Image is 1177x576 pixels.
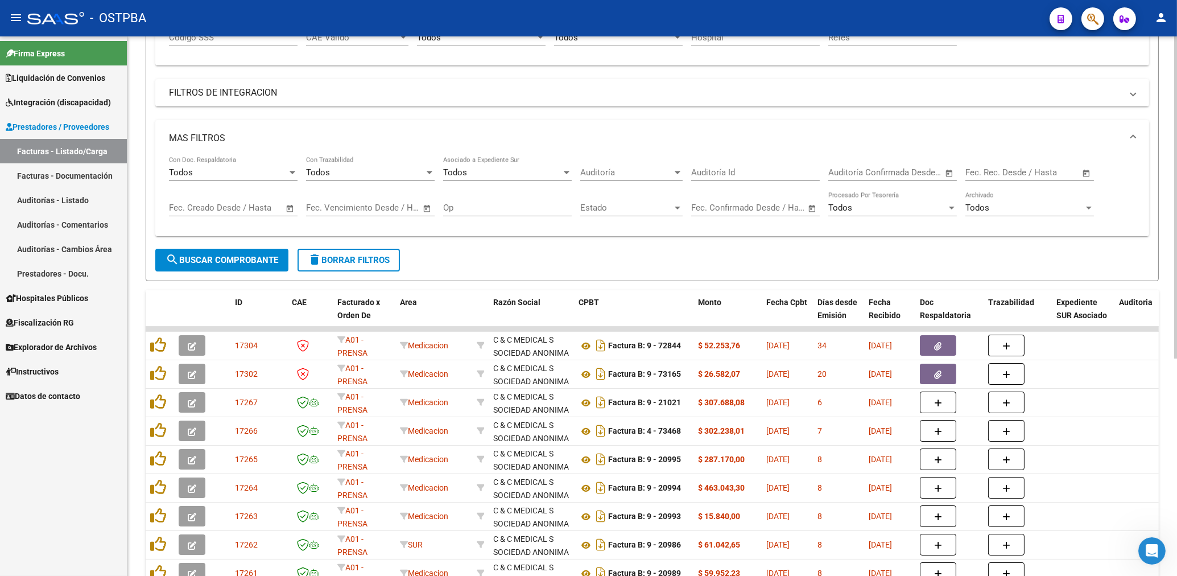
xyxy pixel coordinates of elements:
[574,290,693,340] datatable-header-cell: CPBT
[337,449,367,471] span: A01 - PRENSA
[169,203,206,213] input: Start date
[400,512,448,521] span: Medicacion
[817,369,827,378] span: 20
[766,341,790,350] span: [DATE]
[493,533,569,559] div: C & C MEDICAL S SOCIEDAD ANONIMA
[493,362,569,386] div: 30707174702
[400,398,448,407] span: Medicacion
[693,290,762,340] datatable-header-cell: Monto
[698,540,740,549] strong: $ 61.042,65
[817,341,827,350] span: 34
[155,249,288,271] button: Buscar Comprobante
[6,316,74,329] span: Fiscalización RG
[306,167,330,178] span: Todos
[762,290,813,340] datatable-header-cell: Fecha Cpbt
[493,390,569,417] div: C & C MEDICAL S SOCIEDAD ANONIMA
[580,203,672,213] span: Estado
[400,540,423,549] span: SUR
[869,398,892,407] span: [DATE]
[235,512,258,521] span: 17263
[1154,11,1168,24] mat-icon: person
[608,342,681,351] strong: Factura B: 9 - 72844
[554,32,578,43] span: Todos
[493,504,569,528] div: 30707174702
[493,447,569,471] div: 30707174702
[395,290,472,340] datatable-header-cell: Area
[400,455,448,464] span: Medicacion
[766,298,807,307] span: Fecha Cpbt
[608,541,681,550] strong: Factura B: 9 - 20986
[493,390,569,414] div: 30707174702
[6,72,105,84] span: Liquidación de Convenios
[806,202,819,215] button: Open calendar
[828,203,852,213] span: Todos
[984,290,1052,340] datatable-header-cell: Trazabilidad
[579,298,599,307] span: CPBT
[6,292,88,305] span: Hospitales Públicos
[292,298,307,307] span: CAE
[608,484,681,493] strong: Factura B: 9 - 20994
[235,540,258,549] span: 17262
[766,455,790,464] span: [DATE]
[869,540,892,549] span: [DATE]
[988,298,1034,307] span: Trazabilidad
[691,203,728,213] input: Start date
[817,512,822,521] span: 8
[766,540,790,549] span: [DATE]
[608,512,681,521] strong: Factura B: 9 - 20993
[593,365,608,383] i: Descargar documento
[6,341,97,353] span: Explorador de Archivos
[813,290,864,340] datatable-header-cell: Días desde Emisión
[817,426,822,435] span: 7
[169,132,1122,145] mat-panel-title: MAS FILTROS
[698,455,745,464] strong: $ 287.170,00
[1013,167,1068,178] input: End date
[284,202,297,215] button: Open calendar
[593,336,608,355] i: Descargar documento
[166,255,278,265] span: Buscar Comprobante
[869,298,901,320] span: Fecha Recibido
[400,298,417,307] span: Area
[216,203,271,213] input: End date
[1080,167,1093,180] button: Open calendar
[90,6,146,31] span: - OSTPBA
[1114,290,1168,340] datatable-header-cell: Auditoria
[580,167,672,178] span: Auditoría
[493,476,569,502] div: C & C MEDICAL S SOCIEDAD ANONIMA
[817,298,857,320] span: Días desde Emisión
[608,370,681,379] strong: Factura B: 9 - 73165
[298,249,400,271] button: Borrar Filtros
[593,479,608,497] i: Descargar documento
[493,419,569,445] div: C & C MEDICAL S SOCIEDAD ANONIMA
[698,298,721,307] span: Monto
[593,422,608,440] i: Descargar documento
[698,426,745,435] strong: $ 302.238,01
[869,426,892,435] span: [DATE]
[6,390,80,402] span: Datos de contacto
[766,426,790,435] span: [DATE]
[337,298,380,320] span: Facturado x Orden De
[828,167,865,178] input: Start date
[400,426,448,435] span: Medicacion
[875,167,931,178] input: End date
[308,253,321,266] mat-icon: delete
[698,369,740,378] strong: $ 26.582,07
[400,483,448,492] span: Medicacion
[869,483,892,492] span: [DATE]
[493,334,569,360] div: C & C MEDICAL S SOCIEDAD ANONIMA
[493,447,569,474] div: C & C MEDICAL S SOCIEDAD ANONIMA
[493,533,569,557] div: 30707174702
[698,341,740,350] strong: $ 52.253,76
[766,483,790,492] span: [DATE]
[869,341,892,350] span: [DATE]
[943,167,956,180] button: Open calendar
[608,455,681,464] strong: Factura B: 9 - 20995
[287,290,333,340] datatable-header-cell: CAE
[493,419,569,443] div: 30707174702
[6,365,59,378] span: Instructivos
[869,455,892,464] span: [DATE]
[400,369,448,378] span: Medicacion
[155,157,1149,236] div: MAS FILTROS
[738,203,794,213] input: End date
[493,504,569,530] div: C & C MEDICAL S SOCIEDAD ANONIMA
